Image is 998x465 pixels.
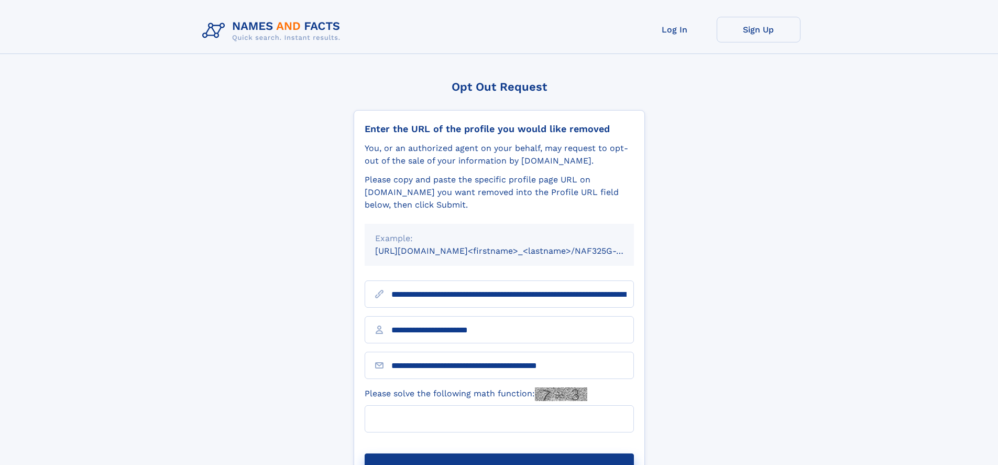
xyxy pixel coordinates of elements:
small: [URL][DOMAIN_NAME]<firstname>_<lastname>/NAF325G-xxxxxxxx [375,246,654,256]
div: You, or an authorized agent on your behalf, may request to opt-out of the sale of your informatio... [365,142,634,167]
a: Log In [633,17,717,42]
div: Opt Out Request [354,80,645,93]
div: Enter the URL of the profile you would like removed [365,123,634,135]
a: Sign Up [717,17,800,42]
img: Logo Names and Facts [198,17,349,45]
div: Please copy and paste the specific profile page URL on [DOMAIN_NAME] you want removed into the Pr... [365,174,634,211]
div: Example: [375,232,623,245]
label: Please solve the following math function: [365,387,587,401]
